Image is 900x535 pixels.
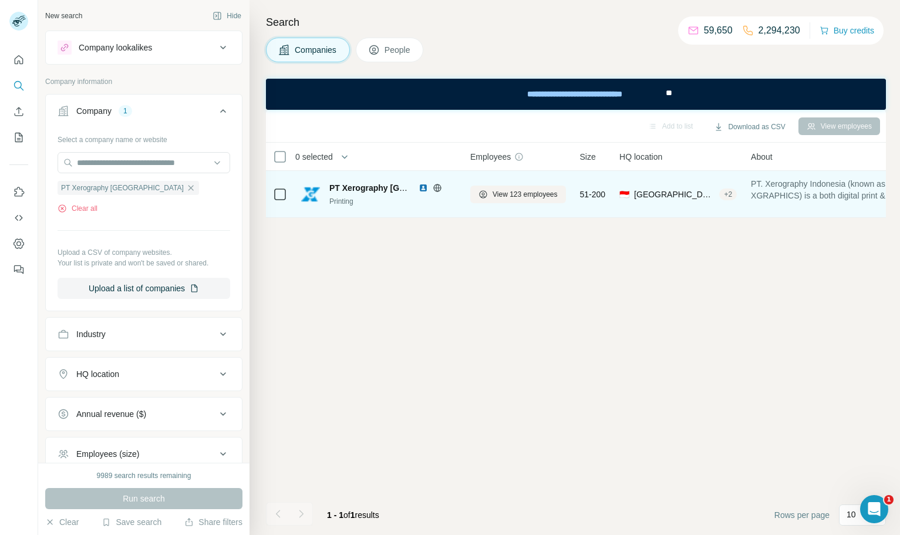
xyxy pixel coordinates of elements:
[774,509,830,521] span: Rows per page
[343,510,350,520] span: of
[327,510,379,520] span: results
[295,44,338,56] span: Companies
[619,189,629,200] span: 🇮🇩
[76,105,112,117] div: Company
[847,509,856,520] p: 10
[204,7,250,25] button: Hide
[350,510,355,520] span: 1
[759,23,800,38] p: 2,294,230
[76,448,139,460] div: Employees (size)
[119,106,132,116] div: 1
[301,185,320,204] img: Logo of PT Xerography Indonesia
[884,495,894,504] span: 1
[9,49,28,70] button: Quick start
[580,189,606,200] span: 51-200
[9,207,28,228] button: Use Surfe API
[580,151,596,163] span: Size
[9,259,28,280] button: Feedback
[419,183,428,193] img: LinkedIn logo
[9,181,28,203] button: Use Surfe on LinkedIn
[9,101,28,122] button: Enrich CSV
[58,258,230,268] p: Your list is private and won't be saved or shared.
[266,79,886,110] iframe: Banner
[102,516,161,528] button: Save search
[385,44,412,56] span: People
[58,247,230,258] p: Upload a CSV of company websites.
[58,278,230,299] button: Upload a list of companies
[329,183,478,193] span: PT Xerography [GEOGRAPHIC_DATA]
[329,196,456,207] div: Printing
[719,189,737,200] div: + 2
[58,130,230,145] div: Select a company name or website
[9,75,28,96] button: Search
[327,510,343,520] span: 1 - 1
[751,151,773,163] span: About
[470,186,566,203] button: View 123 employees
[619,151,662,163] span: HQ location
[634,189,714,200] span: [GEOGRAPHIC_DATA], [GEOGRAPHIC_DATA]
[9,233,28,254] button: Dashboard
[97,470,191,481] div: 9989 search results remaining
[493,189,558,200] span: View 123 employees
[61,183,184,193] span: PT Xerography [GEOGRAPHIC_DATA]
[45,11,82,21] div: New search
[704,23,733,38] p: 59,650
[46,320,242,348] button: Industry
[46,97,242,130] button: Company1
[706,118,793,136] button: Download as CSV
[266,14,886,31] h4: Search
[76,368,119,380] div: HQ location
[295,151,333,163] span: 0 selected
[45,76,242,87] p: Company information
[470,151,511,163] span: Employees
[184,516,242,528] button: Share filters
[46,440,242,468] button: Employees (size)
[9,127,28,148] button: My lists
[46,400,242,428] button: Annual revenue ($)
[46,33,242,62] button: Company lookalikes
[58,203,97,214] button: Clear all
[860,495,888,523] iframe: Intercom live chat
[820,22,874,39] button: Buy credits
[79,42,152,53] div: Company lookalikes
[45,516,79,528] button: Clear
[76,408,146,420] div: Annual revenue ($)
[46,360,242,388] button: HQ location
[76,328,106,340] div: Industry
